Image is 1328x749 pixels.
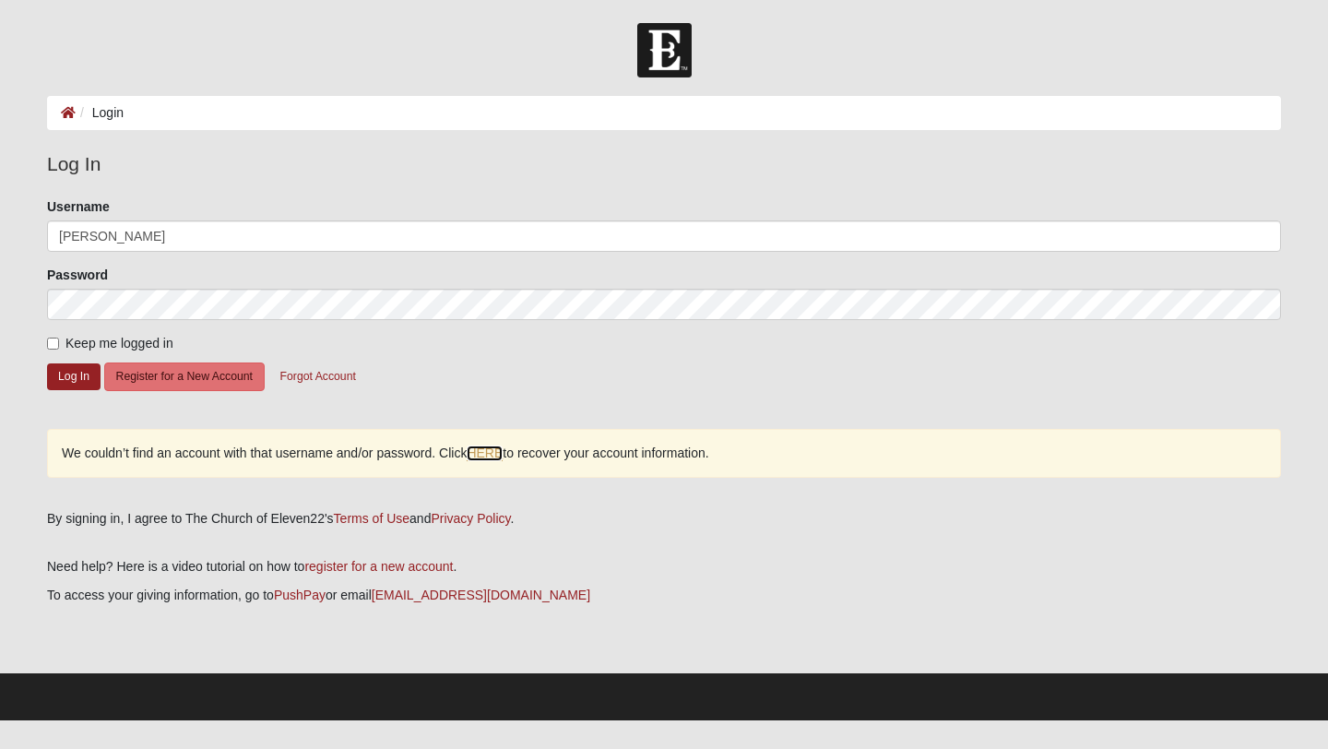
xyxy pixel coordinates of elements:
a: Privacy Policy [431,511,510,526]
input: Keep me logged in [47,338,59,350]
img: Church of Eleven22 Logo [637,23,692,77]
button: Forgot Account [268,363,368,391]
span: Keep me logged in [65,336,173,351]
legend: Log In [47,149,1281,179]
button: Log In [47,363,101,390]
a: register for a new account [304,559,453,574]
button: Register for a New Account [104,363,265,391]
a: PushPay [274,588,326,602]
div: We couldn’t find an account with that username and/or password. Click to recover your account inf... [47,429,1281,478]
a: [EMAIL_ADDRESS][DOMAIN_NAME] [372,588,590,602]
p: To access your giving information, go to or email [47,586,1281,605]
li: Login [76,103,124,123]
a: Terms of Use [334,511,409,526]
label: Password [47,266,108,284]
p: Need help? Here is a video tutorial on how to . [47,557,1281,577]
div: By signing in, I agree to The Church of Eleven22's and . [47,509,1281,529]
label: Username [47,197,110,216]
a: HERE [467,446,503,461]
